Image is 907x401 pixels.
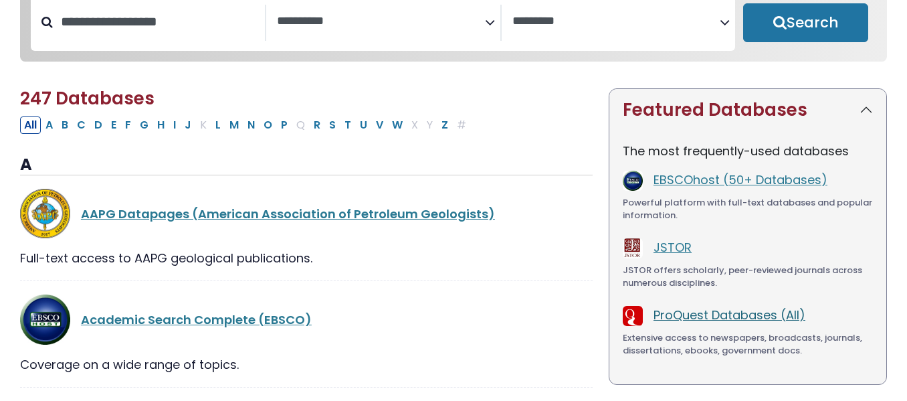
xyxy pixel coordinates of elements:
h3: A [20,155,593,175]
textarea: Search [277,15,485,29]
button: Filter Results B [58,116,72,134]
a: Academic Search Complete (EBSCO) [81,311,312,328]
button: Filter Results G [136,116,153,134]
p: The most frequently-used databases [623,142,873,160]
a: EBSCOhost (50+ Databases) [653,171,827,188]
textarea: Search [512,15,720,29]
button: Filter Results V [372,116,387,134]
button: Filter Results R [310,116,324,134]
button: Filter Results U [356,116,371,134]
button: Filter Results P [277,116,292,134]
button: Filter Results T [340,116,355,134]
a: ProQuest Databases (All) [653,307,805,323]
button: Filter Results L [211,116,225,134]
button: Filter Results C [73,116,90,134]
a: AAPG Datapages (American Association of Petroleum Geologists) [81,206,495,222]
div: Powerful platform with full-text databases and popular information. [623,196,873,222]
button: Submit for Search Results [743,3,868,42]
button: Filter Results M [225,116,243,134]
button: Filter Results N [243,116,259,134]
div: Full-text access to AAPG geological publications. [20,249,593,267]
div: Alpha-list to filter by first letter of database name [20,116,472,133]
button: Filter Results F [121,116,135,134]
button: All [20,116,41,134]
button: Filter Results J [181,116,195,134]
button: Filter Results E [107,116,120,134]
button: Filter Results H [153,116,169,134]
span: 247 Databases [20,86,155,110]
button: Filter Results A [41,116,57,134]
div: JSTOR offers scholarly, peer-reviewed journals across numerous disciplines. [623,264,873,290]
div: Coverage on a wide range of topics. [20,355,593,374]
button: Filter Results O [260,116,276,134]
button: Featured Databases [609,89,886,131]
button: Filter Results W [388,116,407,134]
input: Search database by title or keyword [53,11,265,33]
button: Filter Results S [325,116,340,134]
button: Filter Results D [90,116,106,134]
div: Extensive access to newspapers, broadcasts, journals, dissertations, ebooks, government docs. [623,331,873,357]
button: Filter Results I [169,116,180,134]
a: JSTOR [653,239,692,256]
button: Filter Results Z [437,116,452,134]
